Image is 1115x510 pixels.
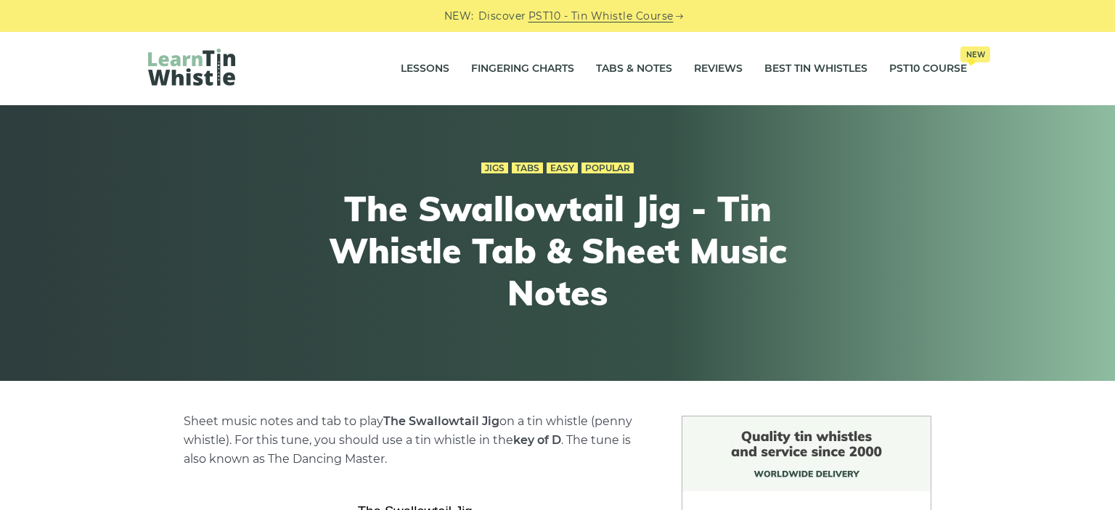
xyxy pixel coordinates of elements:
[513,433,561,447] strong: key of D
[512,163,543,174] a: Tabs
[889,51,967,87] a: PST10 CourseNew
[383,414,499,428] strong: The Swallowtail Jig
[764,51,867,87] a: Best Tin Whistles
[290,188,825,313] h1: The Swallowtail Jig - Tin Whistle Tab & Sheet Music Notes
[481,163,508,174] a: Jigs
[694,51,743,87] a: Reviews
[581,163,634,174] a: Popular
[148,49,235,86] img: LearnTinWhistle.com
[184,412,647,469] p: Sheet music notes and tab to play on a tin whistle (penny whistle). For this tune, you should use...
[596,51,672,87] a: Tabs & Notes
[401,51,449,87] a: Lessons
[471,51,574,87] a: Fingering Charts
[960,46,990,62] span: New
[547,163,578,174] a: Easy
